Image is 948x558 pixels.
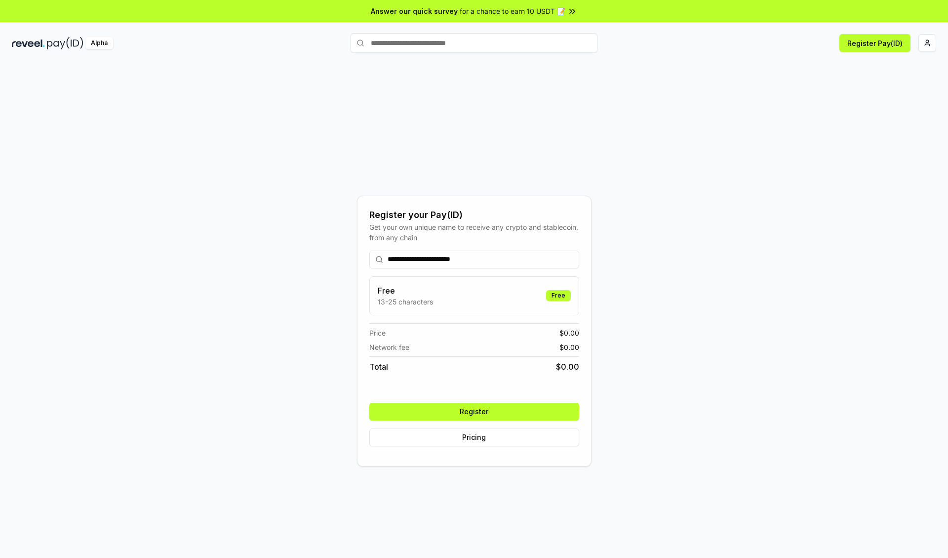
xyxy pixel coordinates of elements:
[378,297,433,307] p: 13-25 characters
[559,342,579,352] span: $ 0.00
[369,328,386,338] span: Price
[12,37,45,49] img: reveel_dark
[559,328,579,338] span: $ 0.00
[546,290,571,301] div: Free
[369,222,579,243] div: Get your own unique name to receive any crypto and stablecoin, from any chain
[839,34,910,52] button: Register Pay(ID)
[371,6,458,16] span: Answer our quick survey
[369,208,579,222] div: Register your Pay(ID)
[556,361,579,373] span: $ 0.00
[369,361,388,373] span: Total
[369,403,579,421] button: Register
[85,37,113,49] div: Alpha
[378,285,433,297] h3: Free
[369,342,409,352] span: Network fee
[369,429,579,446] button: Pricing
[47,37,83,49] img: pay_id
[460,6,565,16] span: for a chance to earn 10 USDT 📝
